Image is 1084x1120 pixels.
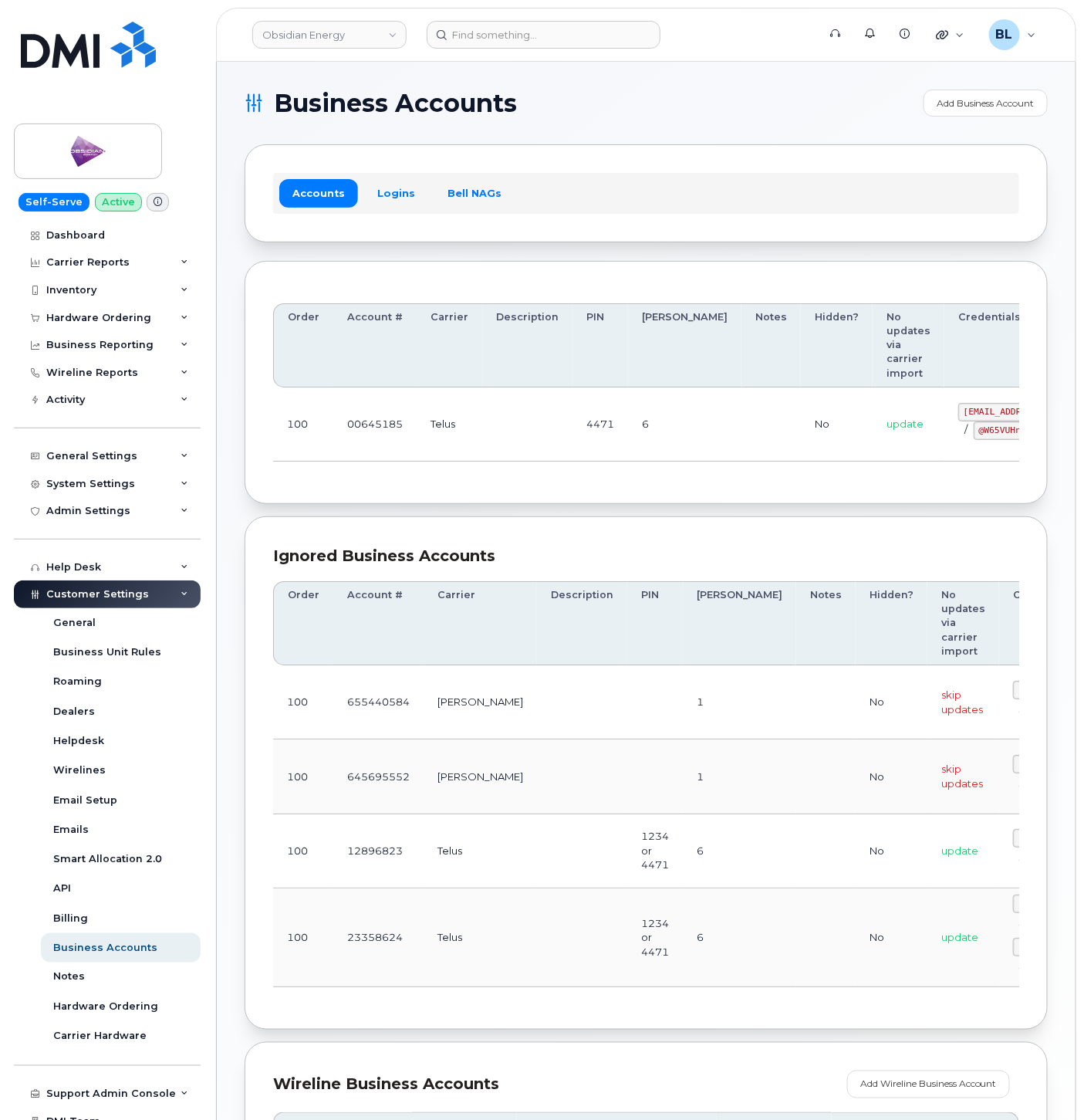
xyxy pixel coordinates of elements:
th: PIN [627,581,683,665]
a: Add Business Account [924,90,1048,117]
td: 12896823 [333,814,424,888]
td: 6 [628,387,741,462]
th: Account # [333,303,417,387]
th: Hidden? [801,303,873,387]
td: Telus [417,387,482,462]
th: [PERSON_NAME] [628,303,741,387]
td: [PERSON_NAME] [424,665,537,739]
td: No [856,888,927,988]
span: update [941,931,978,943]
th: Account # [333,581,424,665]
td: 1234 or 4471 [627,888,683,988]
td: Telus [424,814,537,888]
a: Bell NAGs [434,179,515,207]
td: 1 [683,739,796,814]
td: 100 [273,739,333,814]
code: @W65VUHnEz [974,421,1037,440]
th: No updates via carrier import [927,581,999,665]
th: Carrier [417,303,482,387]
td: 00645185 [333,387,417,462]
a: Accounts [279,179,358,207]
th: [PERSON_NAME] [683,581,796,665]
td: 4471 [572,387,628,462]
span: / [964,423,967,435]
th: Carrier [424,581,537,665]
span: skip updates [941,689,983,716]
td: 6 [683,888,796,988]
td: 100 [273,387,333,462]
td: 100 [273,814,333,888]
td: No [856,739,927,814]
th: Notes [741,303,801,387]
div: Wireline Business Accounts [273,1071,847,1098]
th: No updates via carrier import [873,303,944,387]
td: Telus [424,888,537,988]
th: Order [273,581,333,665]
td: 645695552 [333,739,424,814]
span: skip updates [941,763,983,790]
th: Notes [796,581,856,665]
a: Add Wireline Business Account [847,1071,1010,1098]
td: 655440584 [333,665,424,739]
td: No [856,665,927,739]
td: No [856,814,927,888]
td: 23358624 [333,888,424,988]
th: Hidden? [856,581,927,665]
th: PIN [572,303,628,387]
div: Ignored Business Accounts [273,545,1019,567]
th: Order [273,303,333,387]
td: 100 [273,665,333,739]
span: Business Accounts [274,92,517,115]
td: 1234 or 4471 [627,814,683,888]
th: Description [537,581,627,665]
td: No [801,387,873,462]
a: Logins [364,179,428,207]
td: [PERSON_NAME] [424,739,537,814]
th: Description [482,303,572,387]
span: update [941,844,978,857]
td: 6 [683,814,796,888]
td: 100 [273,888,333,988]
td: 1 [683,665,796,739]
span: update [886,418,924,430]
